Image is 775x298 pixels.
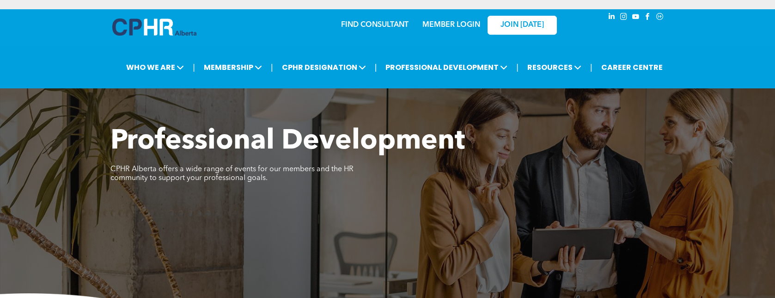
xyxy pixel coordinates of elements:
span: MEMBERSHIP [201,59,265,76]
a: JOIN [DATE] [488,16,557,35]
a: facebook [643,12,653,24]
li: | [271,58,273,77]
span: RESOURCES [525,59,584,76]
a: instagram [619,12,629,24]
a: CAREER CENTRE [598,59,665,76]
a: FIND CONSULTANT [341,21,409,29]
span: CPHR DESIGNATION [279,59,369,76]
li: | [590,58,592,77]
a: Social network [655,12,665,24]
a: linkedin [607,12,617,24]
li: | [193,58,195,77]
span: CPHR Alberta offers a wide range of events for our members and the HR community to support your p... [110,166,354,182]
span: WHO WE ARE [123,59,187,76]
img: A blue and white logo for cp alberta [112,19,196,36]
a: MEMBER LOGIN [422,21,480,29]
a: youtube [631,12,641,24]
span: Professional Development [110,128,465,155]
span: PROFESSIONAL DEVELOPMENT [383,59,510,76]
li: | [375,58,377,77]
li: | [516,58,519,77]
span: JOIN [DATE] [500,21,544,30]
